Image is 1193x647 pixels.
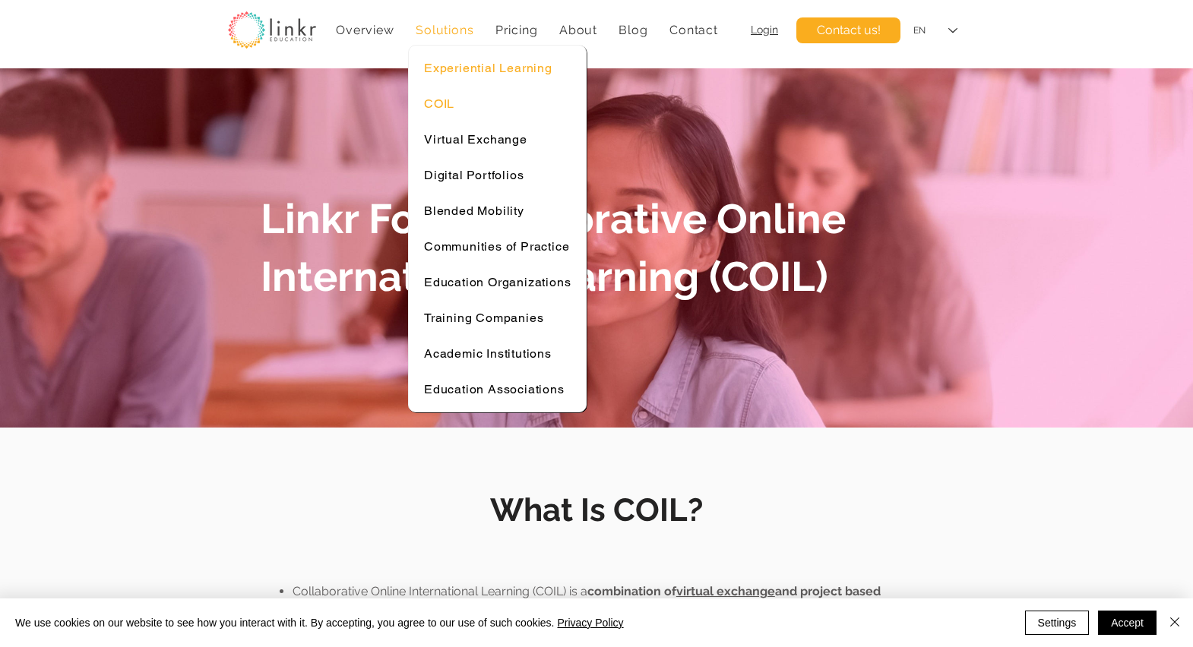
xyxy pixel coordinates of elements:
a: Blog [611,15,656,45]
a: Digital Portfolios [416,160,578,190]
span: About [559,23,597,37]
span: Digital Portfolios [424,168,524,182]
div: About [552,15,606,45]
img: Close [1166,613,1184,631]
a: Education Organizations [416,267,578,297]
span: Blog [619,23,647,37]
a: Blended Mobility [416,196,578,226]
span: Communities of Practice [424,239,569,254]
span: Education Organizations [424,275,571,289]
a: Login [751,24,778,36]
div: Solutions [408,45,587,412]
span: Experiential Learning [424,61,552,75]
a: Training Companies [416,303,578,333]
a: Pricing [488,15,546,45]
a: Contact [662,15,726,45]
button: Accept [1098,611,1157,635]
span: Contact us! [817,22,881,39]
span: Training Companies [424,311,543,325]
a: Communities of Practice [416,232,578,261]
span: Education Associations [424,382,565,396]
span: Pricing [495,23,538,37]
span: COIL [424,96,454,111]
button: Settings [1025,611,1090,635]
p: Collaborative Online International Learning (COIL) is a that is a highly impactful and increasing... [293,583,922,617]
img: linkr_logo_transparentbg.png [228,11,316,49]
a: virtual exchange [676,584,775,598]
a: Contact us! [796,17,900,43]
a: Academic Institutions [416,339,578,368]
span: Blended Mobility [424,204,524,218]
span: Solutions [416,23,473,37]
a: COIL [416,89,578,118]
a: Overview [328,15,402,45]
a: Experiential Learning [416,53,578,83]
a: Education Associations [416,374,578,404]
a: Privacy Policy [557,617,623,629]
div: Solutions [408,15,482,45]
span: Overview [336,23,394,37]
div: EN [913,24,926,37]
button: Close [1166,611,1184,635]
span: What Is COIL? [490,491,703,529]
div: Language Selector: English [903,14,968,48]
span: Academic Institutions [424,346,552,361]
span: Virtual Exchange [424,132,527,147]
nav: Site [328,15,726,45]
span: Contact [669,23,718,37]
span: We use cookies on our website to see how you interact with it. By accepting, you agree to our use... [15,616,624,630]
a: Virtual Exchange [416,125,578,154]
span: Linkr For Collaborative Online International Learning (COIL) [261,194,846,301]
